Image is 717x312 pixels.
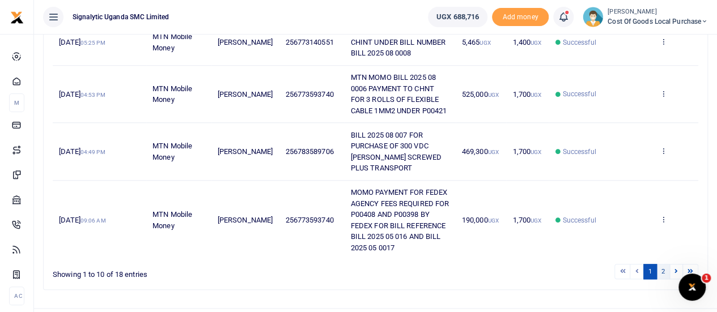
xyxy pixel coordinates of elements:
[531,40,541,46] small: UGX
[531,217,541,224] small: UGX
[583,7,603,27] img: profile-user
[562,89,596,99] span: Successful
[562,147,596,157] span: Successful
[9,287,24,305] li: Ac
[152,142,192,161] span: MTN Mobile Money
[513,147,542,156] span: 1,700
[462,147,499,156] span: 469,300
[702,273,711,283] span: 1
[285,38,333,46] span: 256773140551
[583,7,708,27] a: profile-user [PERSON_NAME] Cost of Goods Local Purchase
[10,12,24,21] a: logo-small logo-large logo-large
[59,216,105,224] span: [DATE]
[678,273,706,301] iframe: Intercom live chat
[513,38,542,46] span: 1,400
[9,93,24,112] li: M
[59,147,105,156] span: [DATE]
[80,40,105,46] small: 05:25 PM
[487,217,498,224] small: UGX
[608,7,708,17] small: [PERSON_NAME]
[423,7,492,27] li: Wallet ballance
[562,215,596,225] span: Successful
[531,149,541,155] small: UGX
[428,7,487,27] a: UGX 688,716
[487,149,498,155] small: UGX
[285,147,333,156] span: 256783589706
[68,12,173,22] span: Signalytic Uganda SMC Limited
[285,216,333,224] span: 256773593740
[351,73,447,115] span: MTN MOMO BILL 2025 08 0006 PAYMENT TO CHNT FOR 3 ROLLS OF FLEXIBLE CABLE 1MM2 UNDER P00421
[218,90,273,99] span: [PERSON_NAME]
[59,90,105,99] span: [DATE]
[643,264,657,279] a: 1
[608,16,708,27] span: Cost of Goods Local Purchase
[436,11,479,23] span: UGX 688,716
[492,12,549,20] a: Add money
[513,216,542,224] span: 1,700
[492,8,549,27] li: Toup your wallet
[351,131,442,173] span: BILL 2025 08 007 FOR PURCHASE OF 300 VDC [PERSON_NAME] SCREWED PLUS TRANSPORT
[80,92,105,98] small: 04:53 PM
[218,216,273,224] span: [PERSON_NAME]
[351,188,449,252] span: MOMO PAYMENT FOR FEDEX AGENCY FEES REQUIRED FOR P00408 AND P00398 BY FEDEX FOR BILL REFERENCE BIL...
[53,263,317,280] div: Showing 1 to 10 of 18 entries
[513,90,542,99] span: 1,700
[285,90,333,99] span: 256773593740
[351,27,446,57] span: PICK UP OF P00421 FROM CHINT UNDER BILL NUMBER BILL 2025 08 0008
[80,149,105,155] small: 04:49 PM
[218,147,273,156] span: [PERSON_NAME]
[152,84,192,104] span: MTN Mobile Money
[462,38,491,46] span: 5,465
[656,264,670,279] a: 2
[218,38,273,46] span: [PERSON_NAME]
[152,210,192,230] span: MTN Mobile Money
[152,32,192,52] span: MTN Mobile Money
[492,8,549,27] span: Add money
[480,40,490,46] small: UGX
[10,11,24,24] img: logo-small
[442,300,453,311] button: Close
[462,216,499,224] span: 190,000
[531,92,541,98] small: UGX
[562,37,596,48] span: Successful
[80,217,106,224] small: 09:06 AM
[59,38,105,46] span: [DATE]
[487,92,498,98] small: UGX
[462,90,499,99] span: 525,000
